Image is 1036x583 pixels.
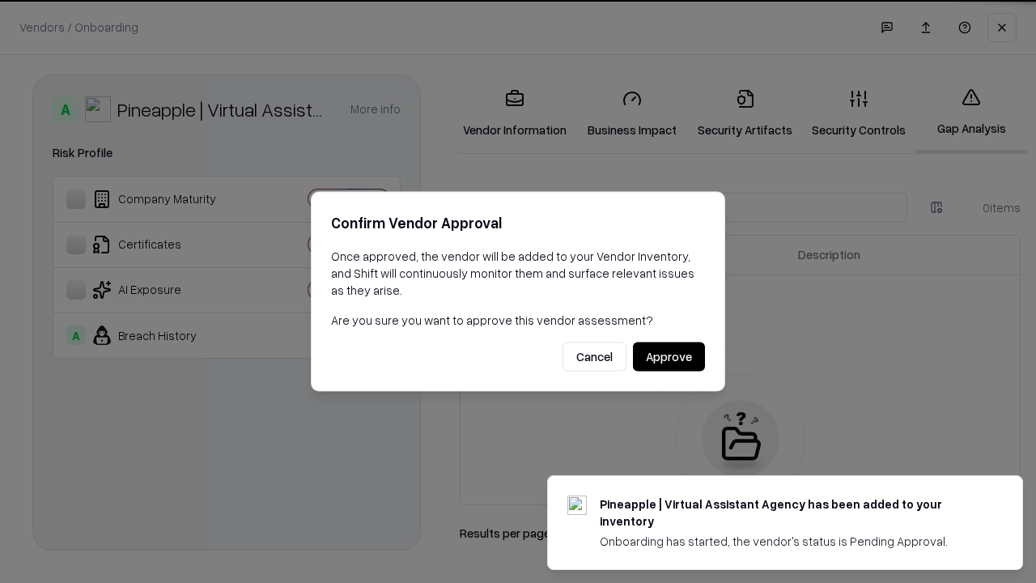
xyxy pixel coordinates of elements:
p: Once approved, the vendor will be added to your Vendor Inventory, and Shift will continuously mon... [331,248,705,299]
div: Onboarding has started, the vendor's status is Pending Approval. [600,533,983,550]
p: Are you sure you want to approve this vendor assessment? [331,312,705,329]
h2: Confirm Vendor Approval [331,211,705,235]
div: Pineapple | Virtual Assistant Agency has been added to your inventory [600,496,983,530]
button: Cancel [563,343,626,372]
button: Approve [633,343,705,372]
img: trypineapple.com [567,496,587,515]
